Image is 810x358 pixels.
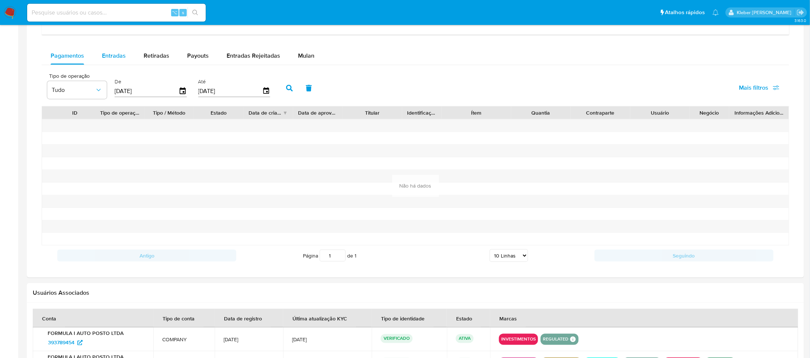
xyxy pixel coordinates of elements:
[737,9,794,16] p: kleber.bueno@mercadolivre.com
[172,9,177,16] span: ⌥
[182,9,184,16] span: s
[713,9,719,16] a: Notificações
[797,9,804,16] a: Sair
[27,8,206,17] input: Pesquise usuários ou casos...
[665,9,705,16] span: Atalhos rápidos
[794,17,806,23] span: 3.163.0
[188,7,203,18] button: search-icon
[33,289,798,297] h2: Usuários Associados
